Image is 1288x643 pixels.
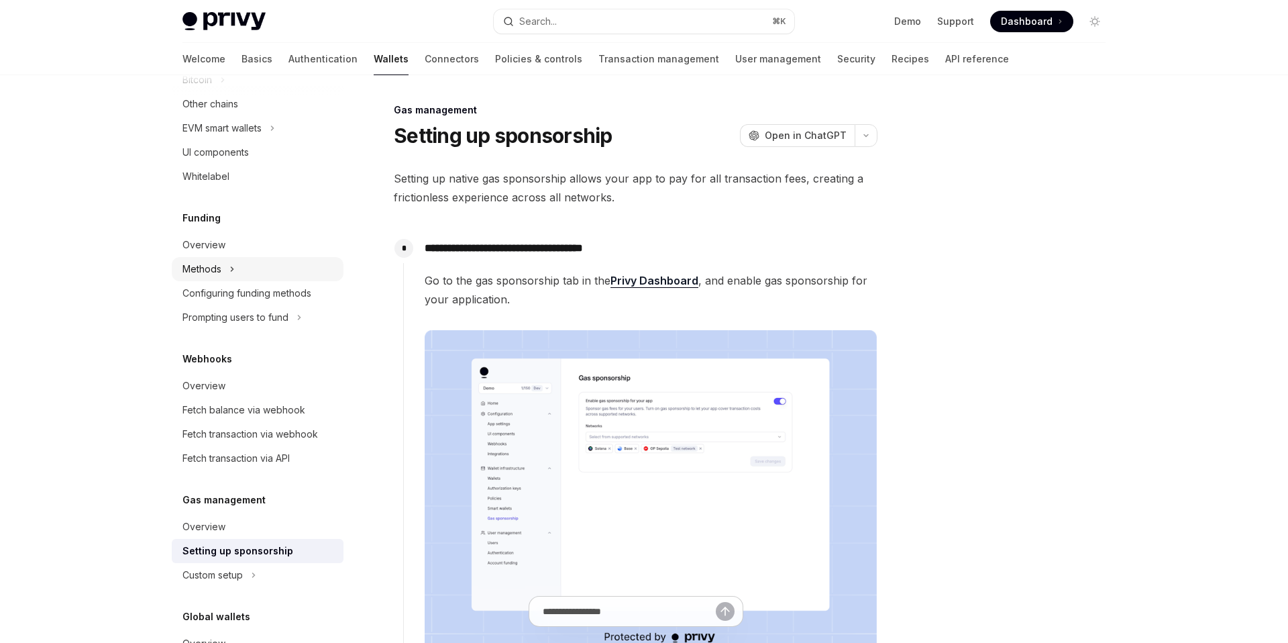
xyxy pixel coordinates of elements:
span: Dashboard [1001,15,1053,28]
div: Search... [519,13,557,30]
a: Configuring funding methods [172,281,343,305]
span: Open in ChatGPT [765,129,847,142]
div: EVM smart wallets [182,120,262,136]
a: Other chains [172,92,343,116]
input: Ask a question... [543,597,716,626]
a: Fetch transaction via webhook [172,422,343,446]
button: Toggle Custom setup section [172,563,343,587]
span: ⌘ K [772,16,786,27]
span: Go to the gas sponsorship tab in the , and enable gas sponsorship for your application. [425,271,877,309]
a: Fetch balance via webhook [172,398,343,422]
button: Open search [494,9,794,34]
div: Fetch transaction via webhook [182,426,318,442]
div: Gas management [394,103,877,117]
a: Wallets [374,43,409,75]
a: Basics [241,43,272,75]
a: Dashboard [990,11,1073,32]
div: Whitelabel [182,168,229,185]
a: Transaction management [598,43,719,75]
a: Fetch transaction via API [172,446,343,471]
a: Connectors [425,43,479,75]
button: Toggle Methods section [172,257,343,281]
div: Overview [182,378,225,394]
img: light logo [182,12,266,31]
h1: Setting up sponsorship [394,123,612,148]
a: Recipes [892,43,929,75]
a: Setting up sponsorship [172,539,343,563]
div: Setting up sponsorship [182,543,293,559]
a: Whitelabel [172,164,343,189]
a: Security [837,43,875,75]
div: Overview [182,519,225,535]
a: Welcome [182,43,225,75]
a: User management [735,43,821,75]
button: Open in ChatGPT [740,124,855,147]
div: Other chains [182,96,238,112]
a: Overview [172,515,343,539]
span: Setting up native gas sponsorship allows your app to pay for all transaction fees, creating a fri... [394,169,877,207]
a: Policies & controls [495,43,582,75]
div: Fetch balance via webhook [182,402,305,418]
div: Configuring funding methods [182,285,311,301]
div: Methods [182,261,221,277]
a: Authentication [288,43,358,75]
button: Send message [716,602,735,621]
div: Custom setup [182,567,243,583]
div: UI components [182,144,249,160]
a: API reference [945,43,1009,75]
h5: Funding [182,210,221,226]
a: Demo [894,15,921,28]
div: Prompting users to fund [182,309,288,326]
h5: Gas management [182,492,266,508]
a: Overview [172,233,343,257]
div: Overview [182,237,225,253]
a: UI components [172,140,343,164]
h5: Webhooks [182,351,232,367]
a: Privy Dashboard [610,274,698,288]
button: Toggle EVM smart wallets section [172,116,343,140]
button: Toggle Prompting users to fund section [172,305,343,330]
a: Overview [172,374,343,398]
button: Toggle dark mode [1084,11,1106,32]
h5: Global wallets [182,609,250,625]
div: Fetch transaction via API [182,450,290,466]
a: Support [937,15,974,28]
